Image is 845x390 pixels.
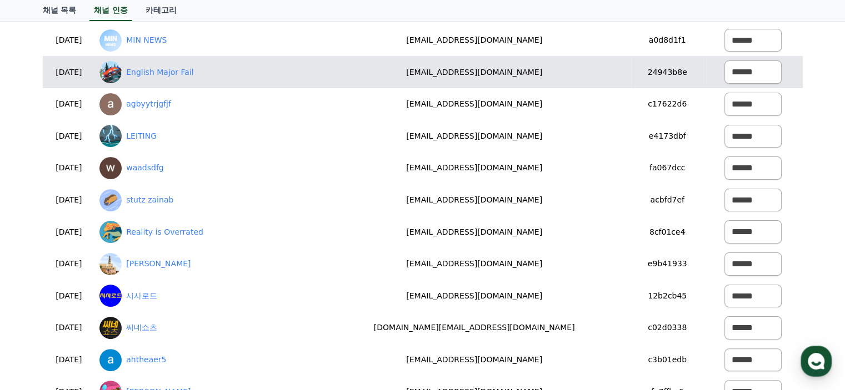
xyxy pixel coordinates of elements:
[99,317,122,339] img: 씨네쇼츠
[99,189,122,211] img: stutz zainab
[631,344,703,376] td: c3b01edb
[47,67,91,78] p: [DATE]
[317,216,631,248] td: [EMAIL_ADDRESS][DOMAIN_NAME]
[317,280,631,312] td: [EMAIL_ADDRESS][DOMAIN_NAME]
[317,184,631,216] td: [EMAIL_ADDRESS][DOMAIN_NAME]
[99,125,122,147] img: LEITING
[99,93,122,115] img: agbyytrjgfjf
[99,253,122,275] img: Mason Blake
[47,162,91,174] p: [DATE]
[47,34,91,46] p: [DATE]
[126,354,166,366] a: ahtheaer5
[164,315,192,323] span: Settings
[631,88,703,120] td: c17622d6
[317,120,631,153] td: [EMAIL_ADDRESS][DOMAIN_NAME]
[126,98,171,110] a: agbyytrjgfjf
[631,24,703,57] td: a0d8d1f1
[47,226,91,238] p: [DATE]
[99,29,122,52] img: MIN NEWS
[143,298,213,326] a: Settings
[317,344,631,376] td: [EMAIL_ADDRESS][DOMAIN_NAME]
[631,216,703,248] td: 8cf01ce4
[126,67,193,78] a: English Major Fail
[126,130,157,142] a: LEITING
[47,354,91,366] p: [DATE]
[631,280,703,312] td: 12b2cb45
[317,248,631,280] td: [EMAIL_ADDRESS][DOMAIN_NAME]
[126,258,191,270] a: [PERSON_NAME]
[631,312,703,344] td: c02d0338
[631,152,703,184] td: fa067dcc
[317,56,631,88] td: [EMAIL_ADDRESS][DOMAIN_NAME]
[631,184,703,216] td: acbfd7ef
[73,298,143,326] a: Messages
[126,162,164,174] a: waadsdfg
[47,98,91,110] p: [DATE]
[126,226,203,238] a: Reality is Overrated
[47,258,91,270] p: [DATE]
[3,298,73,326] a: Home
[317,88,631,120] td: [EMAIL_ADDRESS][DOMAIN_NAME]
[99,61,122,83] img: English Major Fail
[126,290,157,302] a: 시사로드
[317,24,631,57] td: [EMAIL_ADDRESS][DOMAIN_NAME]
[631,120,703,153] td: e4173dbf
[631,248,703,280] td: e9b41933
[317,312,631,344] td: [DOMAIN_NAME][EMAIL_ADDRESS][DOMAIN_NAME]
[99,221,122,243] img: Reality is Overrated
[28,315,48,323] span: Home
[47,290,91,302] p: [DATE]
[126,194,173,206] a: stutz zainab
[126,322,157,333] a: 씨네쇼츠
[317,152,631,184] td: [EMAIL_ADDRESS][DOMAIN_NAME]
[126,34,167,46] a: MIN NEWS
[631,56,703,88] td: 24943b8e
[47,194,91,206] p: [DATE]
[47,322,91,333] p: [DATE]
[99,157,122,179] img: waadsdfg
[99,349,122,371] img: ahtheaer5
[47,130,91,142] p: [DATE]
[99,285,122,307] img: 시사로드
[92,315,125,324] span: Messages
